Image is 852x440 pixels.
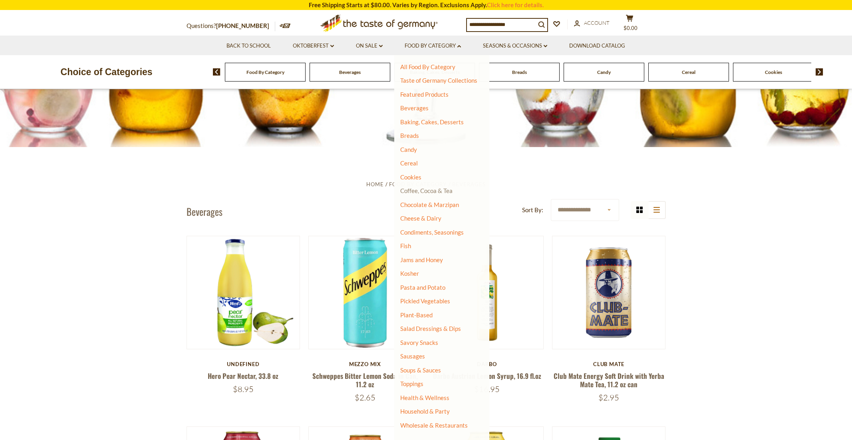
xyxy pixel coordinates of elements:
[366,181,384,187] a: Home
[208,371,278,381] a: Hero Pear Nectar, 33.8 oz
[400,325,461,332] a: Salad Dressings & Dips
[309,236,422,349] img: Schweppes Bitter Lemon Soda in Can, 11.2 oz
[400,256,443,263] a: Jams and Honey
[400,284,445,291] a: Pasta and Potato
[598,392,619,402] span: $2.95
[400,420,468,431] a: Wholesale & Restaurants
[187,361,300,367] div: undefined
[233,384,254,394] span: $8.95
[624,25,638,31] span: $0.00
[213,68,220,76] img: previous arrow
[400,187,453,194] a: Coffee, Cocoa & Tea
[400,146,417,153] a: Candy
[512,69,527,75] a: Breads
[400,229,464,236] a: Condiments, Seasonings
[400,380,423,387] a: Toppings
[400,132,419,139] a: Breads
[816,68,823,76] img: next arrow
[552,361,666,367] div: Club Mate
[308,361,422,367] div: Mezzo Mix
[389,181,447,187] a: Food By Category
[356,42,383,50] a: On Sale
[355,392,375,402] span: $2.65
[483,42,547,50] a: Seasons & Occasions
[400,215,441,222] a: Cheese & Dairy
[400,118,464,125] a: Baking, Cakes, Desserts
[312,371,418,389] a: Schweppes Bitter Lemon Soda in Can, 11.2 oz
[400,173,421,181] a: Cookies
[246,69,284,75] a: Food By Category
[400,91,449,98] a: Featured Products
[400,201,459,208] a: Chocolate & Marzipan
[400,104,429,111] a: Beverages
[400,311,433,319] a: Plant-Based
[584,20,610,26] span: Account
[522,205,543,215] label: Sort By:
[554,371,664,389] a: Club Mate Energy Soft Drink with Yerba Mate Tea, 11.2 oz can
[226,42,271,50] a: Back to School
[187,205,222,217] h1: Beverages
[618,14,642,34] button: $0.00
[400,297,450,305] a: Pickled Vegetables
[187,236,300,349] img: Hero Pear Nectar, 33.8 oz
[569,42,625,50] a: Download Catalog
[682,69,695,75] a: Cereal
[487,1,544,8] a: Click here for details.
[597,69,611,75] a: Candy
[400,339,438,346] a: Savory Snacks
[339,69,361,75] a: Beverages
[400,159,418,167] a: Cereal
[400,406,450,417] a: Household & Party
[400,366,441,374] a: Soups & Sauces
[400,270,419,277] a: Kosher
[552,236,665,349] img: Club Mate Energy Soft Drink with Yerba Mate Tea, 11.2 oz can
[400,352,425,360] a: Sausages
[400,242,411,249] a: Fish
[400,392,449,403] a: Health & Wellness
[574,19,610,28] a: Account
[405,42,461,50] a: Food By Category
[400,77,477,84] a: Taste of Germany Collections
[216,22,269,29] a: [PHONE_NUMBER]
[187,21,275,31] p: Questions?
[400,63,455,70] a: All Food By Category
[293,42,334,50] a: Oktoberfest
[765,69,782,75] a: Cookies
